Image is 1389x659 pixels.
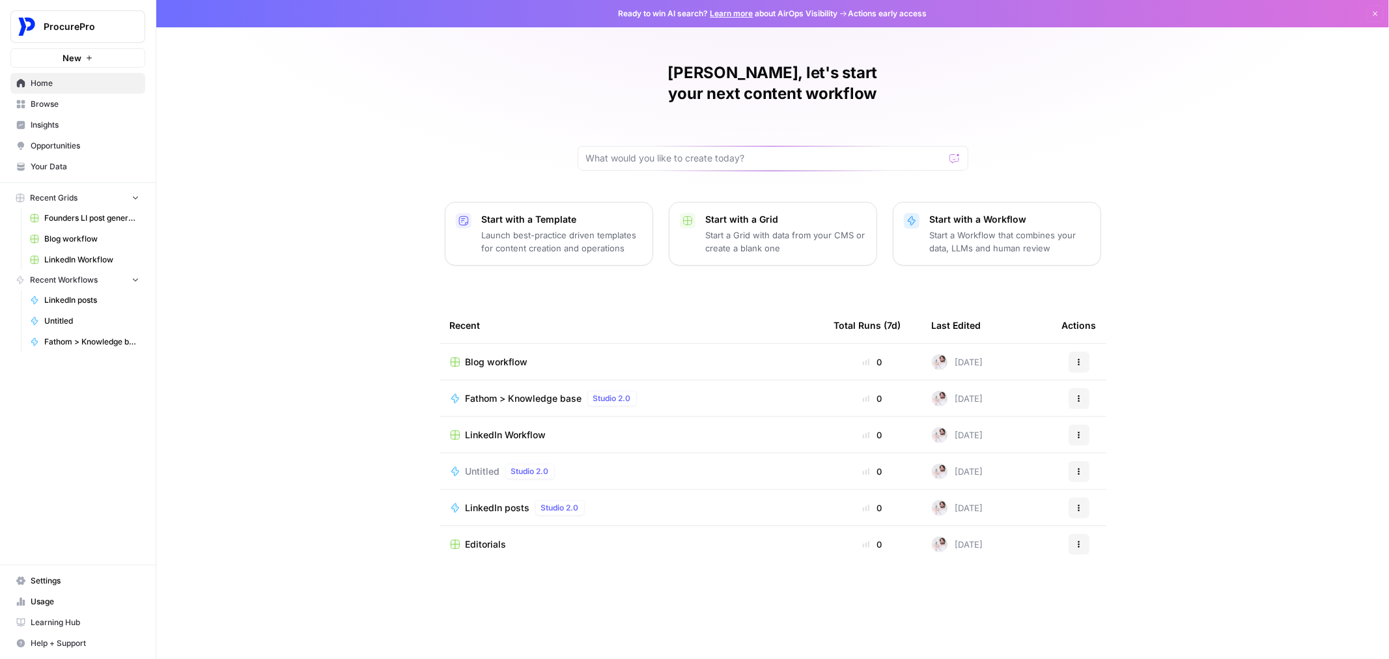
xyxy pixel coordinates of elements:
[10,612,145,633] a: Learning Hub
[450,428,813,442] a: LinkedIn Workflow
[834,392,911,405] div: 0
[10,73,145,94] a: Home
[1062,307,1097,343] div: Actions
[10,156,145,177] a: Your Data
[10,591,145,612] a: Usage
[930,229,1090,255] p: Start a Workflow that combines your data, LLMs and human review
[669,202,877,266] button: Start with a GridStart a Grid with data from your CMS or create a blank one
[706,213,866,226] p: Start with a Grid
[10,115,145,135] a: Insights
[466,501,530,514] span: LinkedIn posts
[466,392,582,405] span: Fathom > Knowledge base
[932,354,983,370] div: [DATE]
[932,500,947,516] img: zn1g6avbrte1o0734ny9fi1hdzi8
[10,188,145,208] button: Recent Grids
[24,229,145,249] a: Blog workflow
[466,538,507,551] span: Editorials
[482,213,642,226] p: Start with a Template
[541,502,579,514] span: Studio 2.0
[31,161,139,173] span: Your Data
[31,638,139,649] span: Help + Support
[24,331,145,352] a: Fathom > Knowledge base
[31,140,139,152] span: Opportunities
[932,427,947,443] img: zn1g6avbrte1o0734ny9fi1hdzi8
[63,51,81,64] span: New
[44,315,139,327] span: Untitled
[932,537,947,552] img: zn1g6avbrte1o0734ny9fi1hdzi8
[30,274,98,286] span: Recent Workflows
[578,63,968,104] h1: [PERSON_NAME], let's start your next content workflow
[44,212,139,224] span: Founders LI post generator
[31,98,139,110] span: Browse
[24,290,145,311] a: LinkedIn posts
[10,10,145,43] button: Workspace: ProcurePro
[706,229,866,255] p: Start a Grid with data from your CMS or create a blank one
[44,20,122,33] span: ProcurePro
[10,48,145,68] button: New
[24,249,145,270] a: LinkedIn Workflow
[10,94,145,115] a: Browse
[15,15,38,38] img: ProcurePro Logo
[932,427,983,443] div: [DATE]
[44,336,139,348] span: Fathom > Knowledge base
[893,202,1101,266] button: Start with a WorkflowStart a Workflow that combines your data, LLMs and human review
[932,464,983,479] div: [DATE]
[466,428,546,442] span: LinkedIn Workflow
[849,8,927,20] span: Actions early access
[44,294,139,306] span: LinkedIn posts
[24,208,145,229] a: Founders LI post generator
[619,8,838,20] span: Ready to win AI search? about AirOps Visibility
[450,391,813,406] a: Fathom > Knowledge baseStudio 2.0
[932,307,981,343] div: Last Edited
[834,538,911,551] div: 0
[932,464,947,479] img: zn1g6avbrte1o0734ny9fi1hdzi8
[450,307,813,343] div: Recent
[450,538,813,551] a: Editorials
[586,152,944,165] input: What would you like to create today?
[932,354,947,370] img: zn1g6avbrte1o0734ny9fi1hdzi8
[31,596,139,608] span: Usage
[10,570,145,591] a: Settings
[834,307,901,343] div: Total Runs (7d)
[932,537,983,552] div: [DATE]
[466,465,500,478] span: Untitled
[450,500,813,516] a: LinkedIn postsStudio 2.0
[10,270,145,290] button: Recent Workflows
[31,617,139,628] span: Learning Hub
[932,500,983,516] div: [DATE]
[834,428,911,442] div: 0
[834,356,911,369] div: 0
[30,192,77,204] span: Recent Grids
[834,501,911,514] div: 0
[31,77,139,89] span: Home
[44,233,139,245] span: Blog workflow
[482,229,642,255] p: Launch best-practice driven templates for content creation and operations
[511,466,549,477] span: Studio 2.0
[932,391,947,406] img: zn1g6avbrte1o0734ny9fi1hdzi8
[710,8,753,18] a: Learn more
[593,393,631,404] span: Studio 2.0
[834,465,911,478] div: 0
[932,391,983,406] div: [DATE]
[10,135,145,156] a: Opportunities
[31,575,139,587] span: Settings
[450,356,813,369] a: Blog workflow
[450,464,813,479] a: UntitledStudio 2.0
[10,633,145,654] button: Help + Support
[31,119,139,131] span: Insights
[930,213,1090,226] p: Start with a Workflow
[44,254,139,266] span: LinkedIn Workflow
[445,202,653,266] button: Start with a TemplateLaunch best-practice driven templates for content creation and operations
[466,356,528,369] span: Blog workflow
[24,311,145,331] a: Untitled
